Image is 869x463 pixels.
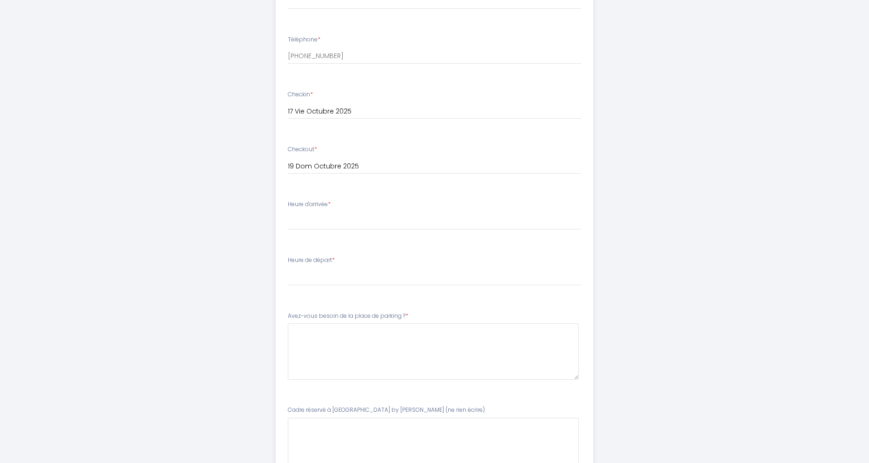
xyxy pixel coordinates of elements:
[288,90,313,99] label: Checkin
[288,406,485,415] label: Cadre réservé à [GEOGRAPHIC_DATA] by [PERSON_NAME] (ne rien écrire)
[288,312,408,321] label: Avez-vous besoin de la place de parking ?
[288,35,320,44] label: Téléphone
[288,256,335,265] label: Heure de départ
[288,200,331,209] label: Heure d'arrivée
[288,145,317,154] label: Checkout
